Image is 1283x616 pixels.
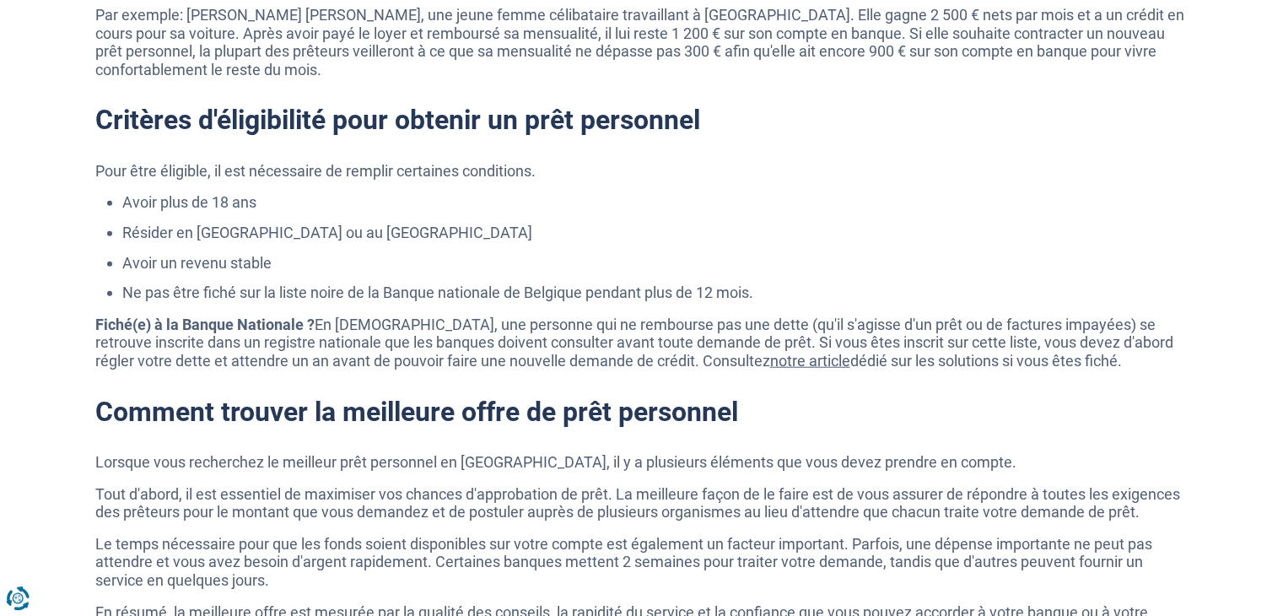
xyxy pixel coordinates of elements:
[122,254,1189,273] li: Avoir un revenu stable
[95,104,1189,136] h2: Critères d'éligibilité pour obtenir un prêt personnel
[770,352,850,370] a: notre article
[122,284,1189,302] li: Ne pas être fiché sur la liste noire de la Banque nationale de Belgique pendant plus de 12 mois.
[95,316,1189,370] p: En [DEMOGRAPHIC_DATA], une personne qui ne rembourse pas une dette (qu'il s'agisse d'un prêt ou d...
[95,6,1189,78] p: Par exemple: [PERSON_NAME] [PERSON_NAME], une jeune femme célibataire travaillant à [GEOGRAPHIC_D...
[122,224,1189,242] li: Résider en [GEOGRAPHIC_DATA] ou au [GEOGRAPHIC_DATA]
[95,535,1189,590] p: Le temps nécessaire pour que les fonds soient disponibles sur votre compte est également un facte...
[122,193,1189,212] li: Avoir plus de 18 ans
[95,316,315,333] strong: Fiché(e) à la Banque Nationale ?
[95,453,1189,472] p: Lorsque vous recherchez le meilleur prêt personnel en [GEOGRAPHIC_DATA], il y a plusieurs élément...
[95,162,1189,181] p: Pour être éligible, il est nécessaire de remplir certaines conditions.
[95,396,1189,428] h2: Comment trouver la meilleure offre de prêt personnel
[95,485,1189,521] p: Tout d'abord, il est essentiel de maximiser vos chances d'approbation de prêt. La meilleure façon...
